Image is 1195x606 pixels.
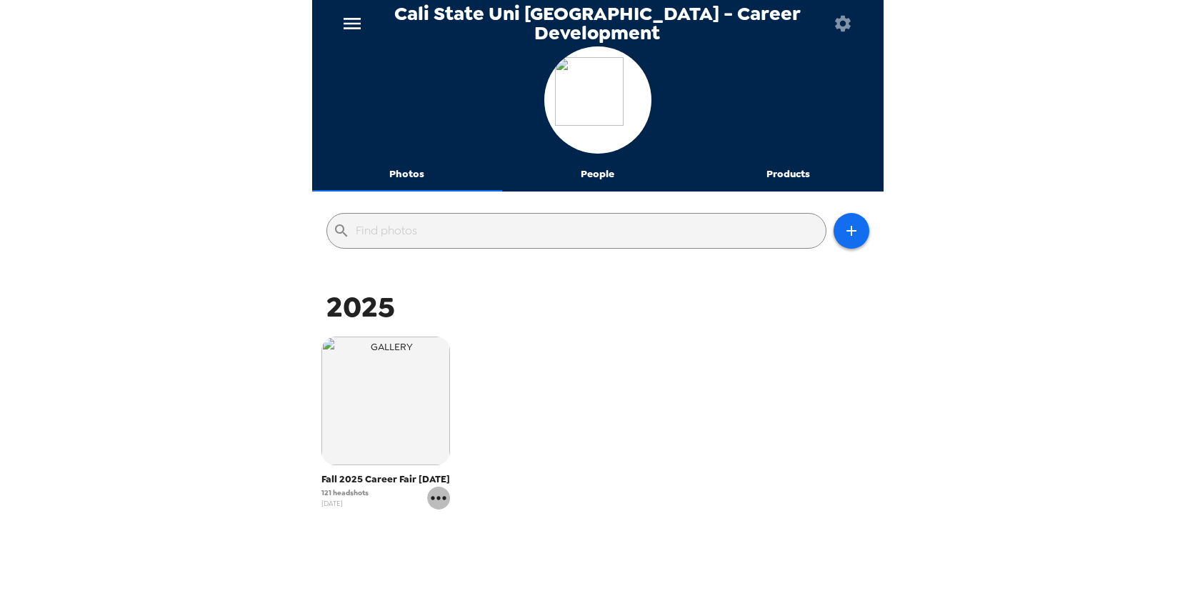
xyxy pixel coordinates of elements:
[321,487,369,498] span: 121 headshots
[312,157,503,192] button: Photos
[693,157,884,192] button: Products
[375,4,820,42] span: Cali State Uni [GEOGRAPHIC_DATA] - Career Development
[321,498,369,509] span: [DATE]
[326,288,395,326] span: 2025
[427,487,450,510] button: gallery menu
[555,57,641,143] img: org logo
[321,472,450,487] span: Fall 2025 Career Fair [DATE]
[502,157,693,192] button: People
[356,219,820,242] input: Find photos
[321,337,450,465] img: gallery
